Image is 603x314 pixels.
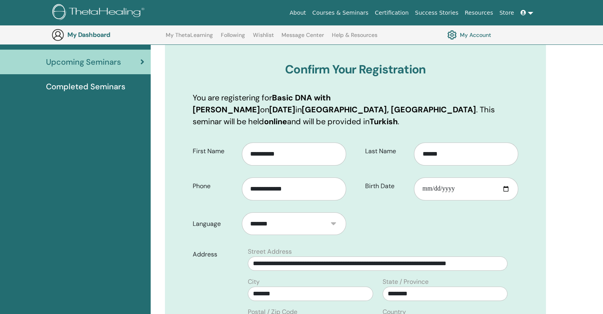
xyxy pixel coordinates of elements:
[359,144,414,159] label: Last Name
[302,104,476,115] b: [GEOGRAPHIC_DATA], [GEOGRAPHIC_DATA]
[253,32,274,44] a: Wishlist
[369,116,398,127] b: Turkish
[52,29,64,41] img: generic-user-icon.jpg
[46,81,125,92] span: Completed Seminars
[496,6,517,20] a: Store
[166,32,213,44] a: My ThetaLearning
[248,247,292,256] label: Street Address
[269,104,295,115] b: [DATE]
[309,6,372,20] a: Courses & Seminars
[193,92,331,115] b: Basic DNA with [PERSON_NAME]
[187,247,243,262] label: Address
[221,32,245,44] a: Following
[264,116,287,127] b: online
[46,56,121,68] span: Upcoming Seminars
[187,216,242,231] label: Language
[412,6,461,20] a: Success Stories
[359,179,414,194] label: Birth Date
[248,277,260,287] label: City
[67,31,147,39] h3: My Dashboard
[52,4,147,22] img: logo.png
[286,6,309,20] a: About
[193,92,518,127] p: You are registering for on in . This seminar will be held and will be provided in .
[281,32,324,44] a: Message Center
[187,179,242,194] label: Phone
[447,28,457,42] img: cog.svg
[447,28,491,42] a: My Account
[332,32,377,44] a: Help & Resources
[461,6,496,20] a: Resources
[193,62,518,77] h3: Confirm Your Registration
[383,277,429,287] label: State / Province
[371,6,412,20] a: Certification
[187,144,242,159] label: First Name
